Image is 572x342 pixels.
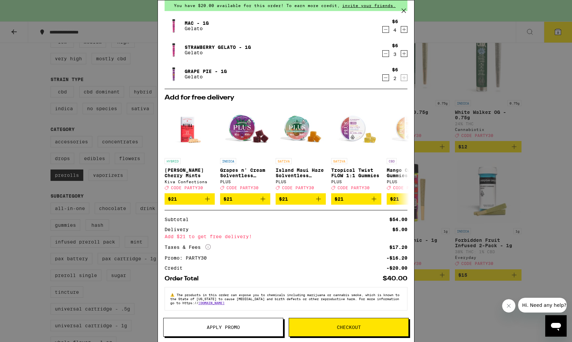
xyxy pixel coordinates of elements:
a: Grape Pie - 1g [185,69,227,74]
span: $21 [390,196,399,202]
span: Apply Promo [207,325,240,330]
p: SATIVA [331,158,347,164]
button: Increment [401,26,407,33]
div: 2 [392,76,398,81]
div: -$16.20 [386,256,407,260]
a: [DOMAIN_NAME] [198,301,224,305]
div: $6 [392,67,398,72]
a: Open page for Grapes n' Cream Solventless Gummies from PLUS [220,105,270,193]
iframe: Button to launch messaging window [545,315,567,337]
button: Decrement [382,50,389,57]
a: Open page for Tropical Twist FLOW 1:1 Gummies from PLUS [331,105,381,193]
button: Increment [401,50,407,57]
p: CBD [387,158,397,164]
div: $17.20 [389,245,407,250]
h2: Add for free delivery [165,94,407,101]
button: Decrement [382,74,389,81]
a: Strawberry Gelato - 1g [185,45,251,50]
span: The products in this order can expose you to chemicals including marijuana or cannabis smoke, whi... [170,293,399,305]
img: PLUS - Mango CALM 10:1 Gummies [387,105,437,155]
p: Grapes n' Cream Solventless Gummies [220,167,270,178]
a: Open page for Mango CALM 10:1 Gummies from PLUS [387,105,437,193]
div: $6 [392,43,398,48]
p: [PERSON_NAME] Cherry Mints [165,167,215,178]
div: PLUS [276,180,326,184]
iframe: Close message [502,299,515,313]
span: ⚠️ [170,293,177,297]
img: PLUS - Tropical Twist FLOW 1:1 Gummies [331,105,381,155]
span: invite your friends. [340,3,398,8]
span: $21 [279,196,288,202]
span: CODE PARTY30 [338,186,370,190]
button: Add to bag [220,193,270,205]
p: Gelato [185,50,251,55]
a: MAC - 1g [185,20,209,26]
div: $5.00 [392,227,407,232]
a: Open page for Petra Tart Cherry Mints from Kiva Confections [165,105,215,193]
div: PLUS [387,180,437,184]
img: PLUS - Grapes n' Cream Solventless Gummies [220,105,270,155]
button: Add to bag [276,193,326,205]
span: CODE PARTY30 [226,186,259,190]
img: Grape Pie - 1g [165,65,183,83]
p: SATIVA [276,158,292,164]
div: $54.00 [389,217,407,222]
p: Gelato [185,74,227,79]
iframe: Message from company [518,298,567,313]
p: Mango CALM 10:1 Gummies [387,167,437,178]
span: Checkout [337,325,361,330]
span: CODE PARTY30 [171,186,203,190]
p: INDICA [220,158,236,164]
div: Delivery [165,227,193,232]
div: Order Total [165,276,203,282]
span: $21 [223,196,232,202]
img: Strawberry Gelato - 1g [165,41,183,59]
div: 4 [392,27,398,33]
div: $6 [392,19,398,24]
div: Add $21 to get free delivery! [165,234,407,239]
img: Kiva Confections - Petra Tart Cherry Mints [165,105,215,155]
div: Credit [165,266,187,270]
a: Open page for Island Maui Haze Solventless Gummies from PLUS [276,105,326,193]
p: Gelato [185,26,209,31]
button: Add to bag [165,193,215,205]
span: $21 [168,196,177,202]
span: You have $20.00 available for this order! To earn more credit, [174,3,340,8]
button: Add to bag [331,193,381,205]
button: Decrement [382,26,389,33]
div: -$20.00 [386,266,407,270]
button: Apply Promo [163,318,283,337]
div: Subtotal [165,217,193,222]
p: Tropical Twist FLOW 1:1 Gummies [331,167,381,178]
button: Increment [401,74,407,81]
button: Checkout [289,318,409,337]
button: Add to bag [387,193,437,205]
div: Kiva Confections [165,180,215,184]
div: Taxes & Fees [165,244,211,250]
div: PLUS [331,180,381,184]
p: Island Maui Haze Solventless Gummies [276,167,326,178]
div: Promo: PARTY30 [165,256,211,260]
img: PLUS - Island Maui Haze Solventless Gummies [276,105,326,155]
div: PLUS [220,180,270,184]
span: $21 [335,196,344,202]
span: CODE PARTY30 [393,186,425,190]
div: 3 [392,52,398,57]
span: CODE PARTY30 [282,186,314,190]
img: MAC - 1g [165,16,183,35]
div: $40.00 [383,276,407,282]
